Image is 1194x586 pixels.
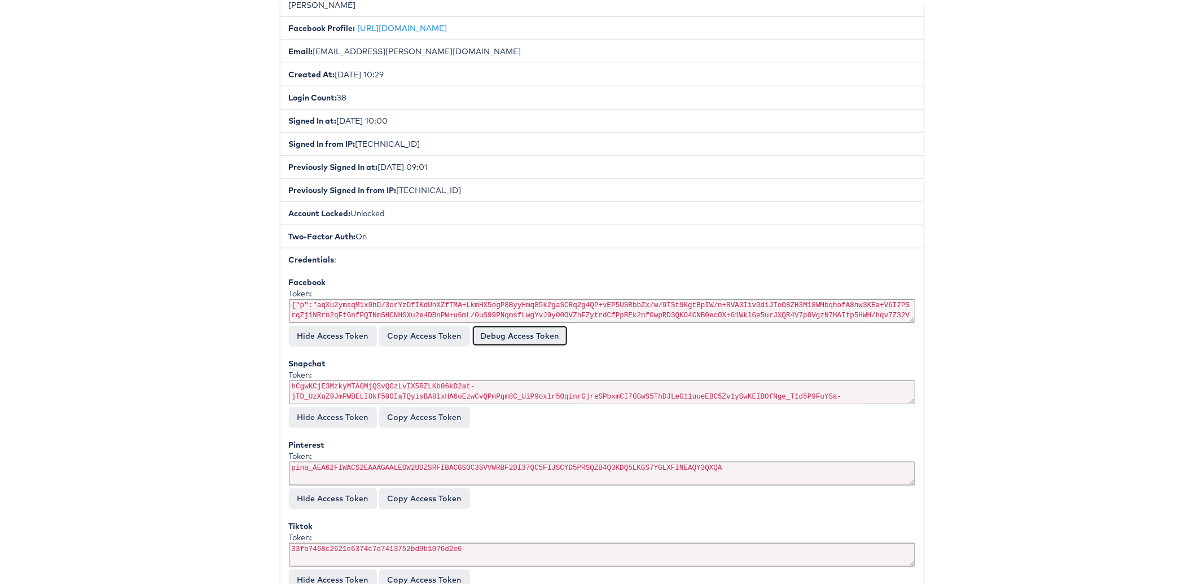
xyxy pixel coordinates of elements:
li: [DATE] 10:29 [280,60,924,84]
b: Login Count: [289,90,337,100]
li: [DATE] 09:01 [280,153,924,177]
b: Email: [289,44,313,54]
li: On [280,222,924,246]
li: [TECHNICAL_ID] [280,130,924,154]
b: Signed In at: [289,113,337,124]
button: Hide Access Token [289,486,377,506]
b: Tiktok [289,519,313,529]
b: Previously Signed In from IP: [289,183,397,193]
a: Debug Access Token [472,323,568,344]
li: Unlocked [280,199,924,223]
div: Token: [289,448,915,486]
li: [DATE] 10:00 [280,107,924,130]
div: Token: [289,367,915,405]
b: Account Locked: [289,206,351,216]
b: Signed In from IP: [289,137,355,147]
b: Snapchat [289,356,326,366]
a: [URL][DOMAIN_NAME] [358,21,447,31]
button: Hide Access Token [289,323,377,344]
b: Previously Signed In at: [289,160,378,170]
div: Token: [289,530,915,567]
div: Token: [289,286,915,323]
b: Facebook [289,275,326,285]
button: Copy Access Token [379,405,470,425]
b: Facebook Profile: [289,21,355,31]
b: Created At: [289,67,335,77]
li: 38 [280,84,924,107]
button: Hide Access Token [289,405,377,425]
button: Copy Access Token [379,323,470,344]
b: Pinterest [289,438,325,448]
li: [EMAIL_ADDRESS][PERSON_NAME][DOMAIN_NAME] [280,37,924,61]
b: Two-Factor Auth: [289,229,356,239]
li: [TECHNICAL_ID] [280,176,924,200]
button: Copy Access Token [379,486,470,506]
b: Credentials [289,252,335,263]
